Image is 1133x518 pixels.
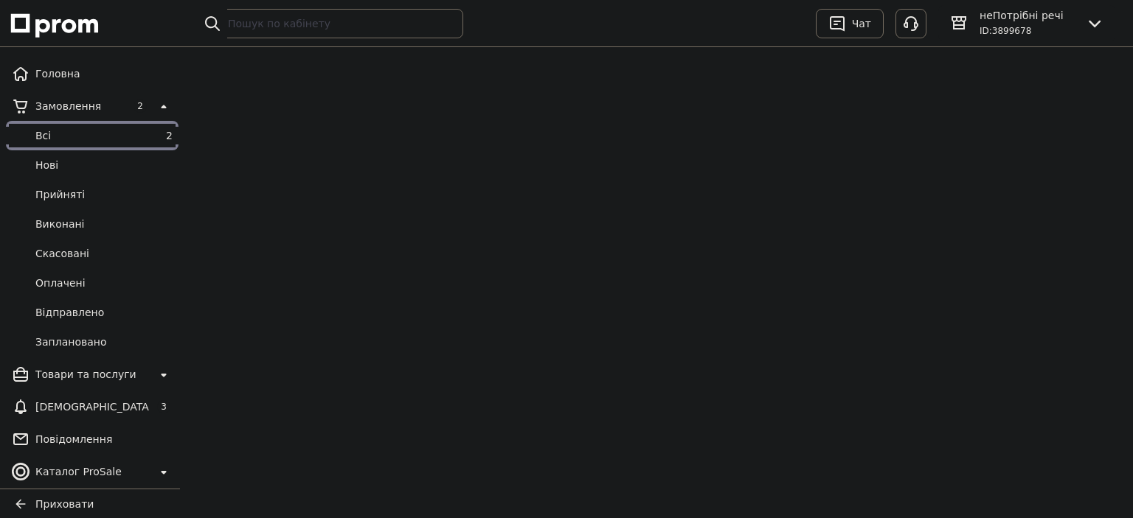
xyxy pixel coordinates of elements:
span: 2 [166,130,173,141]
div: Чат [849,13,874,35]
span: Всi [35,128,143,143]
span: 2 [134,99,147,113]
span: ID: 3899678 [980,26,1031,36]
input: Пошук по кабінету [198,9,463,38]
span: Прийняті [35,187,173,202]
span: Замовлення [35,99,125,113]
span: неПотрібні речі [980,8,1074,23]
button: Чат [816,9,884,38]
span: Виконані [35,217,173,231]
span: Каталог ProSale [35,464,149,479]
span: Заплановано [35,335,173,349]
span: Повідомлення [35,432,173,447]
span: Скасовані [35,246,173,261]
span: Оплачені [35,276,173,290]
span: [DEMOGRAPHIC_DATA] [35,399,149,414]
span: 3 [157,400,170,413]
span: Приховати [35,498,94,510]
span: Нові [35,158,173,172]
span: Головна [35,66,173,81]
span: Відправлено [35,305,173,320]
span: Товари та послуги [35,367,149,382]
